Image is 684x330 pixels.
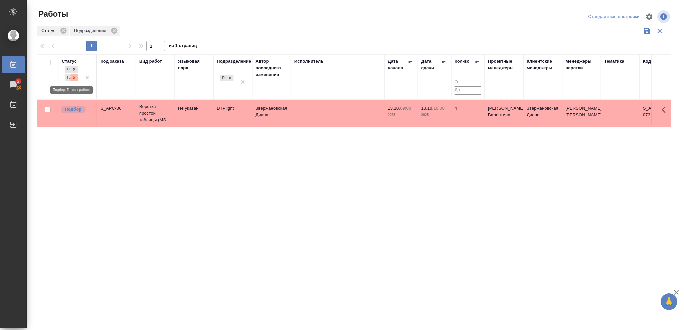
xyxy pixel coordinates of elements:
p: 2025 [388,112,414,118]
div: Тематика [604,58,624,65]
button: Сбросить фильтры [653,25,666,37]
span: из 1 страниц [169,42,197,51]
span: Посмотреть информацию [657,10,671,23]
div: Дата начала [388,58,408,71]
p: 2025 [421,112,448,118]
div: DTPlight [220,75,226,82]
div: Подбор [65,66,70,73]
td: Не указан [175,102,213,125]
div: Проектные менеджеры [488,58,520,71]
span: 🙏 [663,295,675,309]
input: До [455,86,481,95]
p: Статус [41,27,58,34]
button: Сохранить фильтры [641,25,653,37]
div: Вид работ [139,58,162,65]
td: [PERSON_NAME] Валентина [485,102,523,125]
p: 13.10, [388,106,400,111]
div: split button [586,12,641,22]
div: Готов к работе [65,74,70,81]
div: Автор последнего изменения [255,58,288,78]
p: 10:00 [434,106,445,111]
span: 2 [13,78,23,85]
td: 4 [451,102,485,125]
p: Верстка простой таблицы (MS... [139,103,171,123]
p: Подбор [65,106,81,113]
div: Подразделение [70,26,120,36]
div: Дата сдачи [421,58,441,71]
span: Настроить таблицу [641,9,657,25]
div: Кол-во [455,58,470,65]
div: Код заказа [101,58,124,65]
div: Можно подбирать исполнителей [60,105,93,114]
p: [PERSON_NAME] [PERSON_NAME] [565,105,597,118]
div: S_APC-86 [101,105,133,112]
div: Статус [62,58,77,65]
div: Статус [37,26,69,36]
div: Языковая пара [178,58,210,71]
div: Менеджеры верстки [565,58,597,71]
div: Исполнитель [294,58,324,65]
a: 2 [2,76,25,93]
td: S_APC-86-WK-073 [640,102,678,125]
div: DTPlight [219,74,234,82]
p: Подразделение [74,27,109,34]
div: Код работы [643,58,669,65]
td: DTPlight [213,102,252,125]
div: Клиентские менеджеры [527,58,559,71]
td: Звержановская Диана [252,102,291,125]
span: Работы [37,9,68,19]
button: Здесь прячутся важные кнопки [658,102,674,118]
td: Звержановская Диана [523,102,562,125]
input: От [455,78,481,86]
p: 09:00 [400,106,411,111]
p: 13.10, [421,106,434,111]
div: Подразделение [217,58,251,65]
button: 🙏 [661,293,677,310]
